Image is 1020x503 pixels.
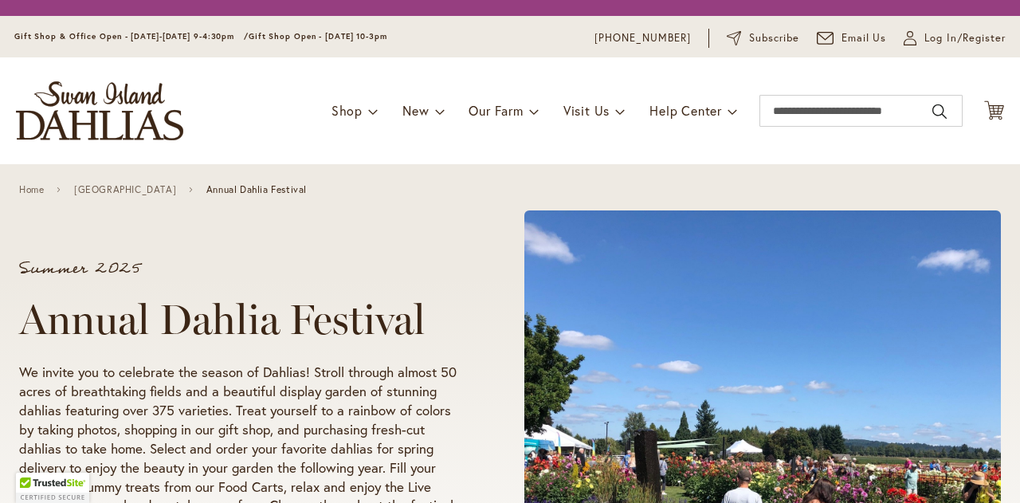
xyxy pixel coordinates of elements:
div: TrustedSite Certified [16,473,89,503]
span: Our Farm [469,102,523,119]
a: [GEOGRAPHIC_DATA] [74,184,176,195]
span: New [402,102,429,119]
span: Shop [331,102,363,119]
p: Summer 2025 [19,261,464,277]
a: [PHONE_NUMBER] [594,30,691,46]
a: Log In/Register [904,30,1006,46]
span: Subscribe [749,30,799,46]
span: Gift Shop & Office Open - [DATE]-[DATE] 9-4:30pm / [14,31,249,41]
a: store logo [16,81,183,140]
a: Email Us [817,30,887,46]
span: Help Center [649,102,722,119]
a: Home [19,184,44,195]
a: Subscribe [727,30,799,46]
span: Annual Dahlia Festival [206,184,307,195]
span: Gift Shop Open - [DATE] 10-3pm [249,31,387,41]
span: Email Us [841,30,887,46]
span: Visit Us [563,102,610,119]
span: Log In/Register [924,30,1006,46]
h1: Annual Dahlia Festival [19,296,464,344]
button: Search [932,99,947,124]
